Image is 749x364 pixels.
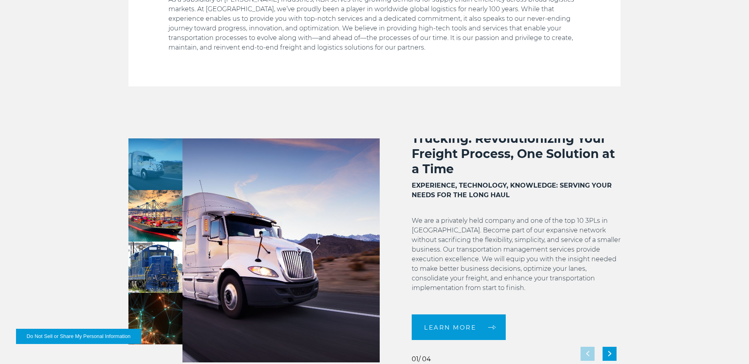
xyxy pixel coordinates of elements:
[128,293,182,344] img: Innovative Freight Logistics with Advanced Technology Solutions
[412,355,419,363] span: 01
[412,131,621,177] h2: Trucking: Revolutionizing Your Freight Process, One Solution at a Time
[603,347,617,361] div: Next slide
[412,216,621,302] p: We are a privately held company and one of the top 10 3PLs in [GEOGRAPHIC_DATA]. Become part of o...
[412,181,621,200] h3: EXPERIENCE, TECHNOLOGY, KNOWLEDGE: SERVING YOUR NEEDS FOR THE LONG HAUL
[412,314,506,340] a: LEARN MORE arrow arrow
[182,138,380,362] img: Transportation management services
[608,351,611,356] img: next slide
[128,190,182,242] img: Ocean and Air Commercial Management
[16,329,141,344] button: Do Not Sell or Share My Personal Information
[424,324,476,330] span: LEARN MORE
[128,242,182,293] img: Improving Rail Logistics
[412,356,431,362] div: / 04
[709,326,749,364] iframe: Chat Widget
